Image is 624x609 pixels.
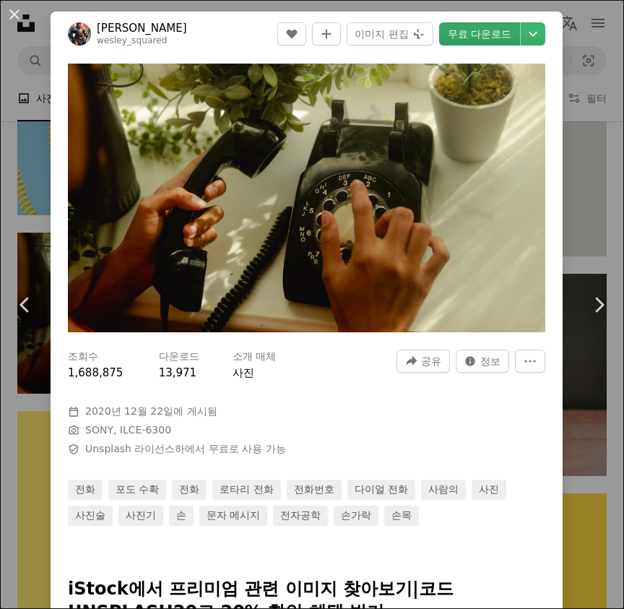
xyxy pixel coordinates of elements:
a: 사진 [233,366,254,379]
a: 전자공학 [273,506,328,526]
button: 이 이미지 공유 [396,350,450,373]
a: 사진 [472,480,506,500]
a: [PERSON_NAME] [97,21,187,35]
a: 전화번호 [287,480,342,500]
a: 전화 [68,480,103,500]
button: 다운로드 크기 선택 [521,22,545,46]
a: 손 [169,506,194,526]
a: 사진기 [118,506,163,526]
a: 문자 메시지 [199,506,267,526]
a: 로타리 전화 [212,480,280,500]
span: 정보 [480,350,500,372]
a: 다음 [573,236,624,374]
button: 이 이미지 확대 [68,64,545,332]
a: 무료 다운로드 [439,22,520,46]
a: 사람의 [421,480,466,500]
a: 사진술 [68,506,113,526]
a: wesley_squared [97,35,167,46]
button: 더 많은 작업 [515,350,545,373]
time: 2020년 12월 22일 오후 1시 12분 25초 GMT+9 [85,405,173,417]
a: 손가락 [334,506,378,526]
button: 이미지 편집 [347,22,433,46]
h3: 소개 매체 [233,350,276,364]
a: 전화 [172,480,207,500]
button: SONY, ILCE-6300 [85,423,171,438]
a: Unsplash 라이선스 [85,443,175,454]
a: 포도 수확 [108,480,166,500]
span: 1,688,875 [68,366,123,379]
a: 다이얼 전화 [347,480,415,500]
span: 13,971 [159,366,197,379]
span: 공유 [421,350,441,372]
span: 에 게시됨 [85,405,217,417]
span: 하에서 무료로 사용 가능 [85,442,286,457]
h3: 조회수 [68,350,98,364]
button: 컬렉션에 추가 [312,22,341,46]
button: 좋아요 [277,22,306,46]
img: Wesley Hilario의 프로필로 이동 [68,22,91,46]
h3: 다운로드 [159,350,199,364]
button: 이 이미지 관련 통계 [456,350,509,373]
img: 검은 회전 전화를 들고있는 사람 [68,64,545,332]
a: 손목 [384,506,419,526]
